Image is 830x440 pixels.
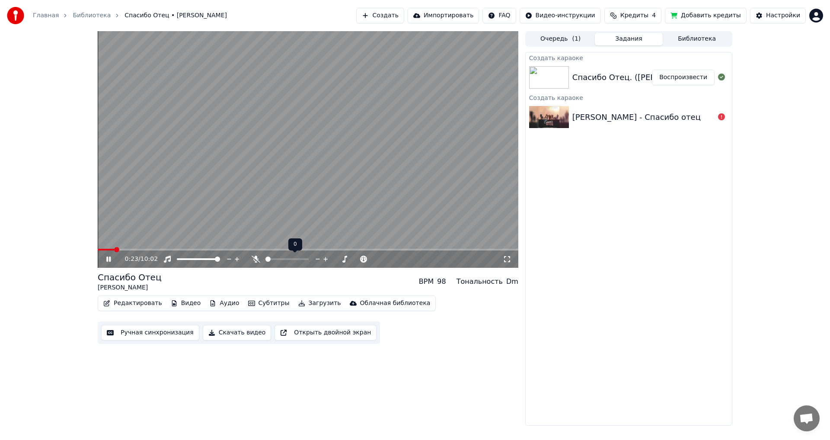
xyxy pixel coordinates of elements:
button: Библиотека [663,33,731,45]
button: Аудио [206,297,243,309]
div: Облачная библиотека [360,299,431,308]
button: Редактировать [100,297,166,309]
div: Dm [506,276,518,287]
nav: breadcrumb [33,11,227,20]
button: FAQ [482,8,516,23]
span: 4 [652,11,656,20]
div: 0 [288,238,302,251]
span: 10:02 [140,255,158,263]
div: Открытый чат [794,405,820,431]
button: Видео-инструкции [520,8,601,23]
button: Кредиты4 [604,8,661,23]
button: Открыть двойной экран [275,325,377,340]
div: Спасибо Отец [98,271,162,283]
span: ( 1 ) [572,35,581,43]
a: Библиотека [73,11,111,20]
button: Настройки [750,8,806,23]
div: [PERSON_NAME] [98,283,162,292]
button: Ручная синхронизация [101,325,199,340]
button: Скачать видео [203,325,271,340]
a: Главная [33,11,59,20]
button: Импортировать [408,8,479,23]
div: [PERSON_NAME] - Спасибо отец [572,111,701,123]
button: Воспроизвести [652,70,715,85]
button: Субтитры [245,297,293,309]
div: Создать караоке [526,92,732,103]
div: 98 [437,276,446,287]
div: BPM [419,276,434,287]
button: Добавить кредиты [665,8,747,23]
div: Настройки [766,11,800,20]
button: Задания [595,33,663,45]
button: Очередь [527,33,595,45]
span: 0:23 [125,255,138,263]
img: youka [7,7,24,24]
button: Видео [167,297,204,309]
button: Загрузить [295,297,345,309]
div: Тональность [456,276,503,287]
button: Создать [356,8,404,23]
div: / [125,255,146,263]
div: Создать караоке [526,52,732,63]
span: Спасибо Отец • [PERSON_NAME] [124,11,227,20]
span: Кредиты [620,11,648,20]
